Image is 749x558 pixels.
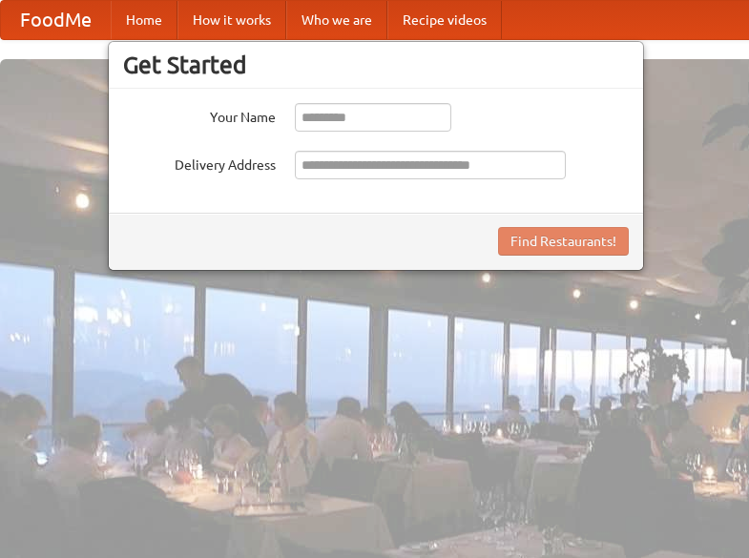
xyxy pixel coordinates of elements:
[111,1,177,39] a: Home
[123,103,276,127] label: Your Name
[123,51,629,79] h3: Get Started
[1,1,111,39] a: FoodMe
[498,227,629,256] button: Find Restaurants!
[286,1,387,39] a: Who we are
[123,151,276,175] label: Delivery Address
[387,1,502,39] a: Recipe videos
[177,1,286,39] a: How it works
